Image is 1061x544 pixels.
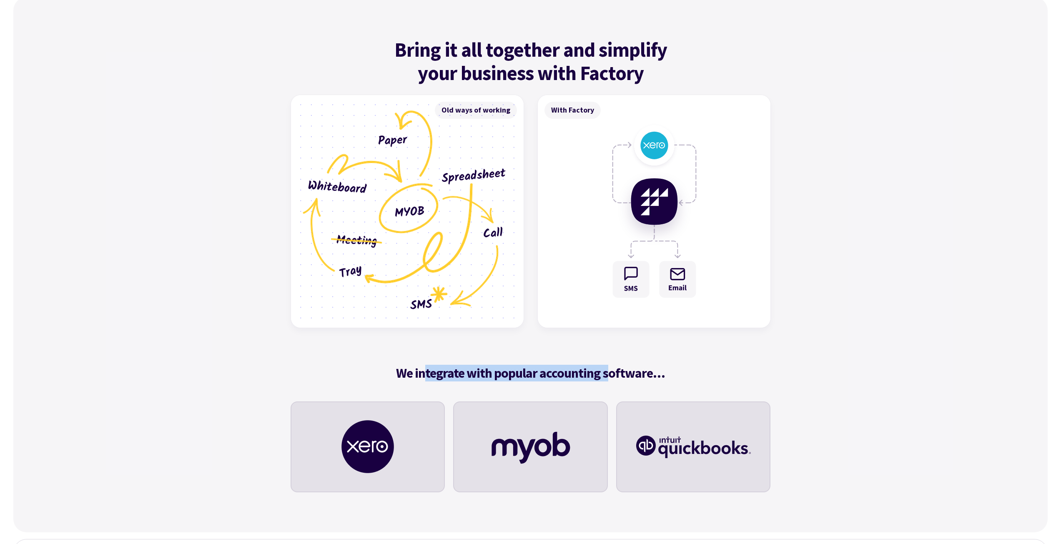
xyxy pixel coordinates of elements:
iframe: Chat Widget [1019,504,1061,544]
h4: Bring it all together and simplify your business with Factory [376,38,685,85]
div: With Factory [544,102,601,119]
div: Old ways of working [435,102,517,119]
h5: We integrate with popular accounting software… [291,365,771,381]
